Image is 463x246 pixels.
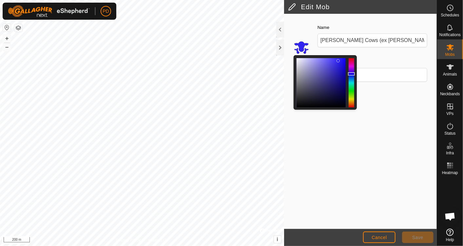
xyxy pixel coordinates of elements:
span: Save [412,235,423,240]
img: Gallagher Logo [8,5,90,17]
span: Mobs [445,53,455,56]
a: Help [437,226,463,244]
button: Map Layers [14,24,22,32]
span: Neckbands [440,92,460,96]
span: Cancel [372,235,387,240]
span: i [277,236,278,242]
span: Help [446,238,454,242]
a: Privacy Policy [116,237,141,243]
a: Contact Us [148,237,168,243]
button: Reset Map [3,24,11,32]
button: + [3,34,11,42]
label: Name [318,24,329,31]
span: PD [103,8,109,15]
button: i [274,236,281,243]
button: Save [402,232,434,243]
a: Open chat [440,207,460,226]
span: Heatmap [442,171,458,175]
span: Status [444,131,455,135]
span: Animals [443,72,457,76]
span: Notifications [439,33,461,37]
button: Cancel [363,232,395,243]
h2: Edit Mob [288,3,437,11]
span: VPs [446,112,453,116]
span: Schedules [441,13,459,17]
button: – [3,43,11,51]
span: Infra [446,151,454,155]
